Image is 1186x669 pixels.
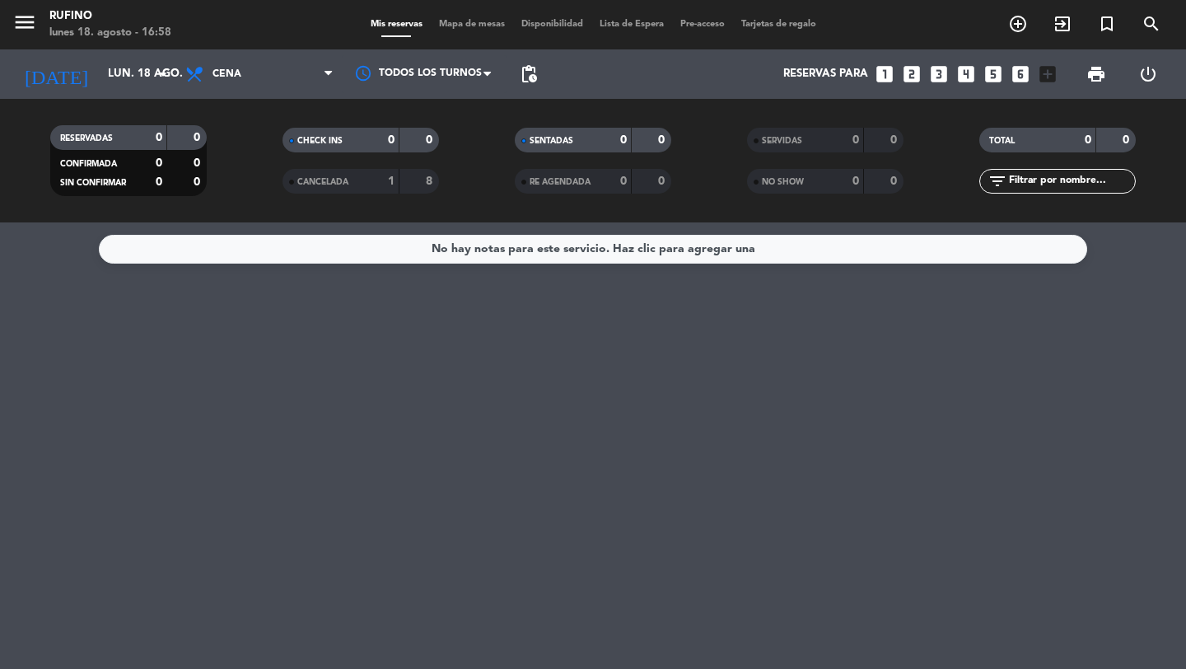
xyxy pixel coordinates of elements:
[1053,14,1072,34] i: exit_to_app
[620,175,627,187] strong: 0
[1138,64,1158,84] i: power_settings_new
[1085,134,1091,146] strong: 0
[852,175,859,187] strong: 0
[60,160,117,168] span: CONFIRMADA
[194,157,203,169] strong: 0
[733,20,824,29] span: Tarjetas de regalo
[928,63,950,85] i: looks_3
[153,64,173,84] i: arrow_drop_down
[388,134,395,146] strong: 0
[1010,63,1031,85] i: looks_6
[194,176,203,188] strong: 0
[658,134,668,146] strong: 0
[49,8,171,25] div: Rufino
[988,171,1007,191] i: filter_list
[989,137,1015,145] span: TOTAL
[955,63,977,85] i: looks_4
[519,64,539,84] span: pending_actions
[60,179,126,187] span: SIN CONFIRMAR
[156,176,162,188] strong: 0
[672,20,733,29] span: Pre-acceso
[530,137,573,145] span: SENTADAS
[530,178,591,186] span: RE AGENDADA
[1008,14,1028,34] i: add_circle_outline
[426,134,436,146] strong: 0
[762,137,802,145] span: SERVIDAS
[620,134,627,146] strong: 0
[156,132,162,143] strong: 0
[1142,14,1161,34] i: search
[297,137,343,145] span: CHECK INS
[12,10,37,40] button: menu
[212,68,241,80] span: Cena
[1122,49,1174,99] div: LOG OUT
[852,134,859,146] strong: 0
[591,20,672,29] span: Lista de Espera
[426,175,436,187] strong: 8
[60,134,113,143] span: RESERVADAS
[890,134,900,146] strong: 0
[1086,64,1106,84] span: print
[762,178,804,186] span: NO SHOW
[1123,134,1132,146] strong: 0
[388,175,395,187] strong: 1
[1007,172,1135,190] input: Filtrar por nombre...
[156,157,162,169] strong: 0
[874,63,895,85] i: looks_one
[513,20,591,29] span: Disponibilidad
[1037,63,1058,85] i: add_box
[901,63,922,85] i: looks_two
[297,178,348,186] span: CANCELADA
[1097,14,1117,34] i: turned_in_not
[12,56,100,92] i: [DATE]
[658,175,668,187] strong: 0
[194,132,203,143] strong: 0
[49,25,171,41] div: lunes 18. agosto - 16:58
[983,63,1004,85] i: looks_5
[431,20,513,29] span: Mapa de mesas
[362,20,431,29] span: Mis reservas
[12,10,37,35] i: menu
[783,68,868,81] span: Reservas para
[890,175,900,187] strong: 0
[432,240,755,259] div: No hay notas para este servicio. Haz clic para agregar una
